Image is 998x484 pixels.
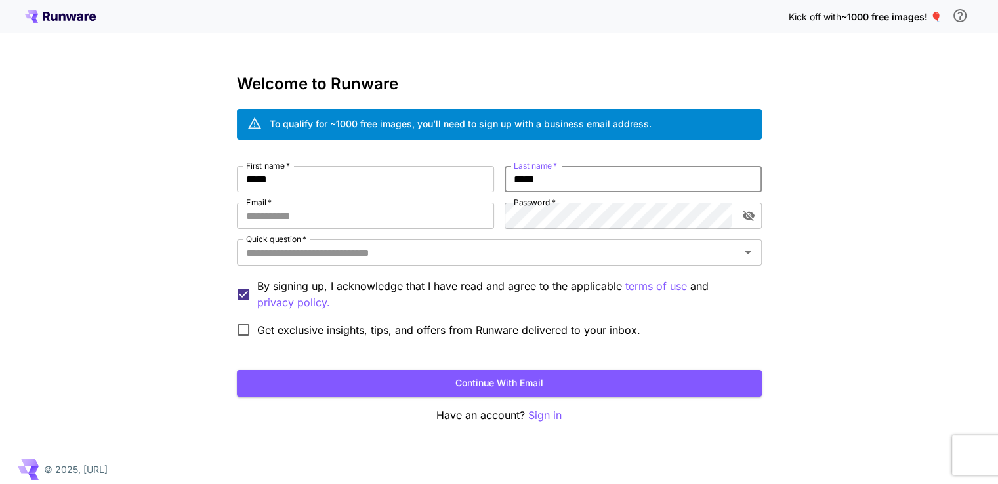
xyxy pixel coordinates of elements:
[841,11,942,22] span: ~1000 free images! 🎈
[789,11,841,22] span: Kick off with
[257,278,751,311] p: By signing up, I acknowledge that I have read and agree to the applicable and
[739,243,757,262] button: Open
[257,294,330,311] p: privacy policy.
[270,117,652,131] div: To qualify for ~1000 free images, you’ll need to sign up with a business email address.
[237,75,762,93] h3: Welcome to Runware
[246,233,306,245] label: Quick question
[246,197,272,208] label: Email
[737,204,760,228] button: toggle password visibility
[514,197,556,208] label: Password
[44,462,108,476] p: © 2025, [URL]
[237,370,762,397] button: Continue with email
[947,3,973,29] button: In order to qualify for free credit, you need to sign up with a business email address and click ...
[237,407,762,424] p: Have an account?
[257,294,330,311] button: By signing up, I acknowledge that I have read and agree to the applicable terms of use and
[625,278,687,294] button: By signing up, I acknowledge that I have read and agree to the applicable and privacy policy.
[514,160,557,171] label: Last name
[246,160,290,171] label: First name
[528,407,562,424] button: Sign in
[625,278,687,294] p: terms of use
[257,322,640,338] span: Get exclusive insights, tips, and offers from Runware delivered to your inbox.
